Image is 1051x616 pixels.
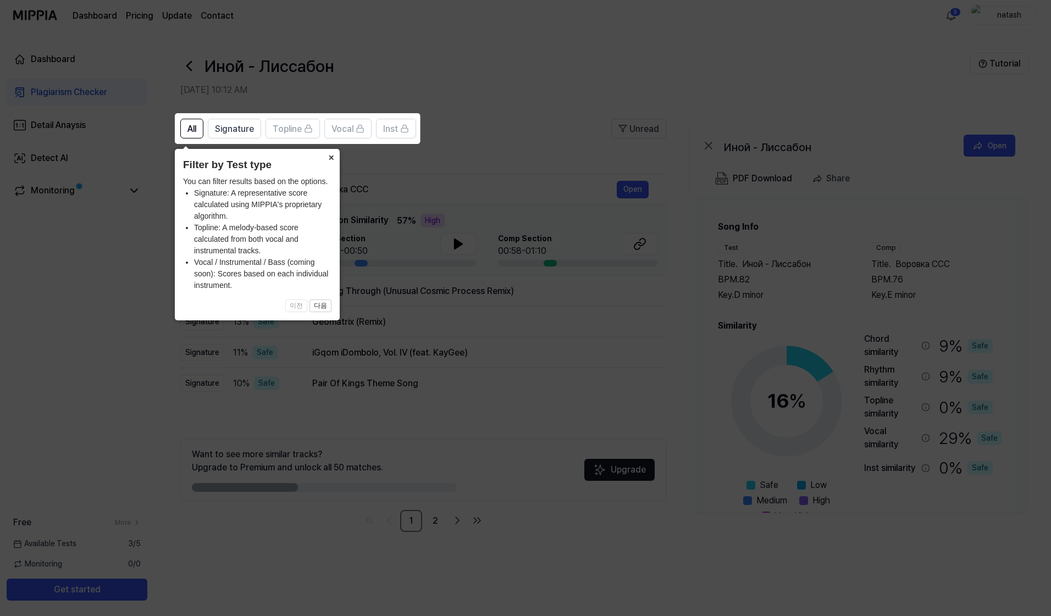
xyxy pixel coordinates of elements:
[383,123,398,136] span: Inst
[208,119,261,138] button: Signature
[187,123,196,136] span: All
[324,119,372,138] button: Vocal
[376,119,416,138] button: Inst
[265,119,320,138] button: Topline
[194,187,331,222] li: Signature: A representative score calculated using MIPPIA's proprietary algorithm.
[180,119,203,138] button: All
[322,149,340,164] button: Close
[194,257,331,291] li: Vocal / Instrumental / Bass (coming soon): Scores based on each individual instrument.
[194,222,331,257] li: Topline: A melody-based score calculated from both vocal and instrumental tracks.
[331,123,353,136] span: Vocal
[183,176,331,291] div: You can filter results based on the options.
[309,299,331,313] button: 다음
[273,123,302,136] span: Topline
[183,157,331,173] header: Filter by Test type
[215,123,254,136] span: Signature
